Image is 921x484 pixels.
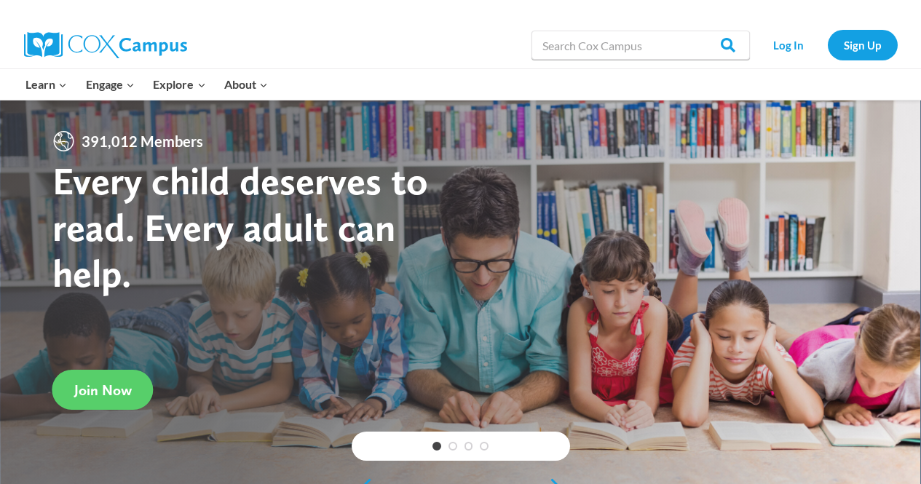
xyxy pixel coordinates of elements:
span: Join Now [74,381,132,399]
span: About [224,75,268,94]
a: Log In [757,30,821,60]
a: Sign Up [828,30,898,60]
input: Search Cox Campus [531,31,750,60]
span: Engage [86,75,135,94]
a: 4 [480,442,489,451]
span: 391,012 Members [76,130,209,153]
nav: Primary Navigation [17,69,277,100]
strong: Every child deserves to read. Every adult can help. [52,157,428,296]
span: Explore [153,75,205,94]
img: Cox Campus [24,32,187,58]
span: Learn [25,75,67,94]
a: 1 [432,442,441,451]
a: Join Now [52,370,154,410]
a: 3 [465,442,473,451]
a: 2 [448,442,457,451]
nav: Secondary Navigation [757,30,898,60]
